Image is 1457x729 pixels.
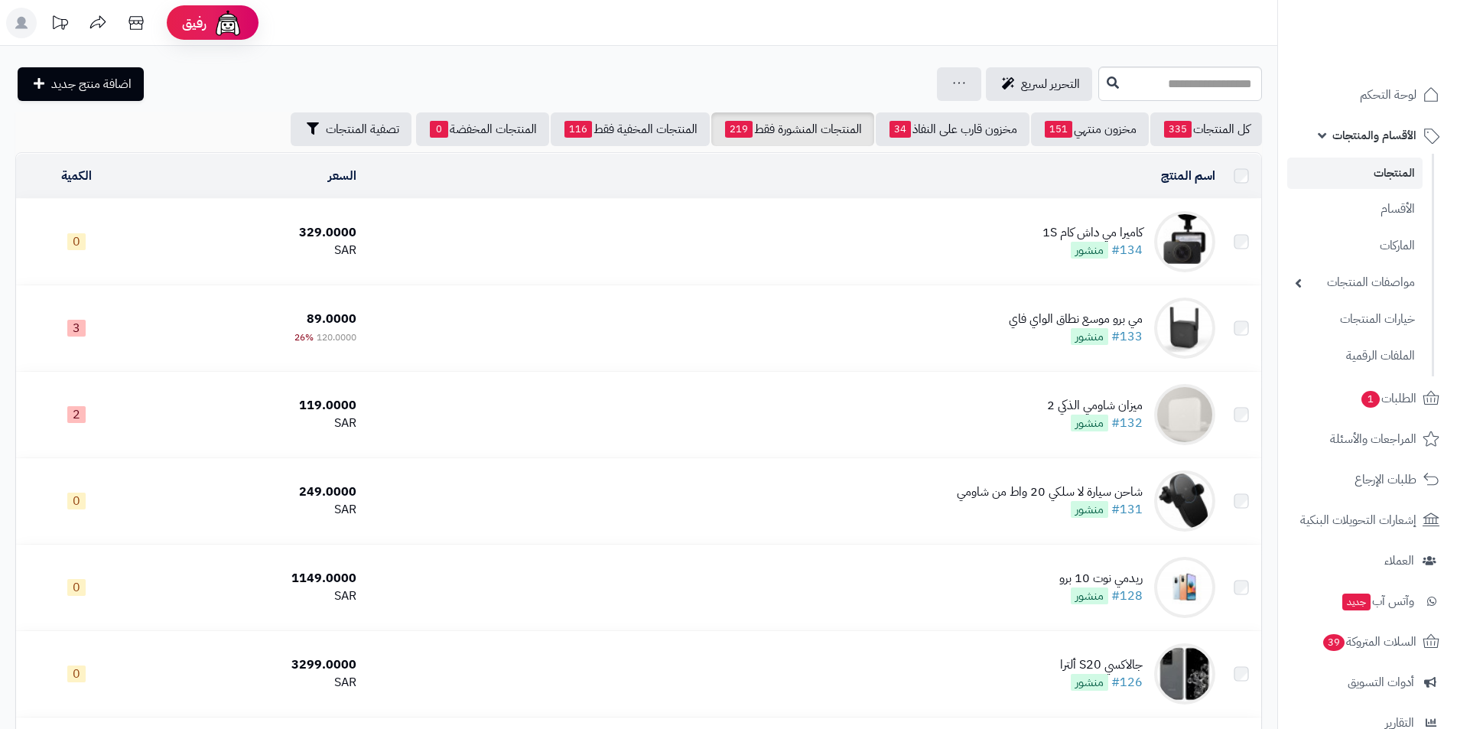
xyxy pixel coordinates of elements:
div: SAR [143,415,356,432]
span: وآتس آب [1341,591,1414,612]
div: شاحن سيارة لا سلكي 20 واط من شاومي [957,483,1143,501]
span: إشعارات التحويلات البنكية [1300,509,1416,531]
span: 26% [294,330,314,344]
a: مخزون قارب على النفاذ34 [876,112,1029,146]
span: تصفية المنتجات [326,120,399,138]
a: المنتجات المخفضة0 [416,112,549,146]
span: 3 [67,320,86,337]
a: المنتجات المخفية فقط116 [551,112,710,146]
a: #132 [1111,414,1143,432]
a: #133 [1111,327,1143,346]
a: لوحة التحكم [1287,76,1448,113]
a: وآتس آبجديد [1287,583,1448,620]
span: 120.0000 [317,330,356,344]
a: مواصفات المنتجات [1287,266,1423,299]
img: مي برو موسع نطاق الواي فاي [1154,298,1215,359]
span: 219 [725,121,753,138]
span: جديد [1342,594,1371,610]
img: logo-2.png [1353,37,1442,70]
a: الكمية [61,167,92,185]
span: منشور [1071,587,1108,604]
a: السلات المتروكة39 [1287,623,1448,660]
img: ai-face.png [213,8,243,38]
a: #126 [1111,673,1143,692]
span: 0 [67,666,86,682]
div: 119.0000 [143,397,356,415]
span: 34 [889,121,911,138]
span: لوحة التحكم [1360,84,1416,106]
a: كل المنتجات335 [1150,112,1262,146]
span: اضافة منتج جديد [51,75,132,93]
span: السلات المتروكة [1322,631,1416,653]
a: التحرير لسريع [986,67,1092,101]
div: ريدمي نوت 10 برو [1059,570,1143,587]
span: طلبات الإرجاع [1355,469,1416,490]
div: SAR [143,501,356,519]
span: 0 [67,233,86,250]
a: المنتجات المنشورة فقط219 [711,112,874,146]
a: المنتجات [1287,158,1423,189]
span: الطلبات [1360,388,1416,409]
a: العملاء [1287,542,1448,579]
a: الملفات الرقمية [1287,340,1423,373]
img: شاحن سيارة لا سلكي 20 واط من شاومي [1154,470,1215,532]
a: الماركات [1287,229,1423,262]
span: 116 [564,121,592,138]
a: الطلبات1 [1287,380,1448,417]
img: جالاكسي S20 ألترا [1154,643,1215,705]
span: منشور [1071,328,1108,345]
div: 249.0000 [143,483,356,501]
div: ميزان شاومي الذكي 2 [1047,397,1143,415]
a: الأقسام [1287,193,1423,226]
img: ريدمي نوت 10 برو [1154,557,1215,618]
img: كاميرا مي داش كام 1S [1154,211,1215,272]
div: SAR [143,242,356,259]
span: 89.0000 [307,310,356,328]
a: اضافة منتج جديد [18,67,144,101]
a: أدوات التسويق [1287,664,1448,701]
a: إشعارات التحويلات البنكية [1287,502,1448,539]
div: 329.0000 [143,224,356,242]
div: SAR [143,587,356,605]
span: التحرير لسريع [1021,75,1080,93]
span: 335 [1164,121,1192,138]
span: منشور [1071,674,1108,691]
span: 0 [430,121,448,138]
a: اسم المنتج [1161,167,1215,185]
a: خيارات المنتجات [1287,303,1423,336]
a: السعر [328,167,356,185]
div: 3299.0000 [143,656,356,674]
a: تحديثات المنصة [41,8,79,42]
span: المراجعات والأسئلة [1330,428,1416,450]
span: 39 [1323,633,1345,650]
span: 0 [67,579,86,596]
span: 151 [1045,121,1072,138]
span: رفيق [182,14,207,32]
span: العملاء [1384,550,1414,571]
span: 1 [1361,390,1380,407]
a: طلبات الإرجاع [1287,461,1448,498]
img: ميزان شاومي الذكي 2 [1154,384,1215,445]
span: أدوات التسويق [1348,672,1414,693]
span: 2 [67,406,86,423]
span: الأقسام والمنتجات [1332,125,1416,146]
div: 1149.0000 [143,570,356,587]
a: مخزون منتهي151 [1031,112,1149,146]
a: #134 [1111,241,1143,259]
div: مي برو موسع نطاق الواي فاي [1009,311,1143,328]
span: منشور [1071,501,1108,518]
a: المراجعات والأسئلة [1287,421,1448,457]
div: SAR [143,674,356,692]
div: جالاكسي S20 ألترا [1060,656,1143,674]
div: كاميرا مي داش كام 1S [1042,224,1143,242]
a: #128 [1111,587,1143,605]
span: منشور [1071,242,1108,259]
button: تصفية المنتجات [291,112,411,146]
span: 0 [67,493,86,509]
span: منشور [1071,415,1108,431]
a: #131 [1111,500,1143,519]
